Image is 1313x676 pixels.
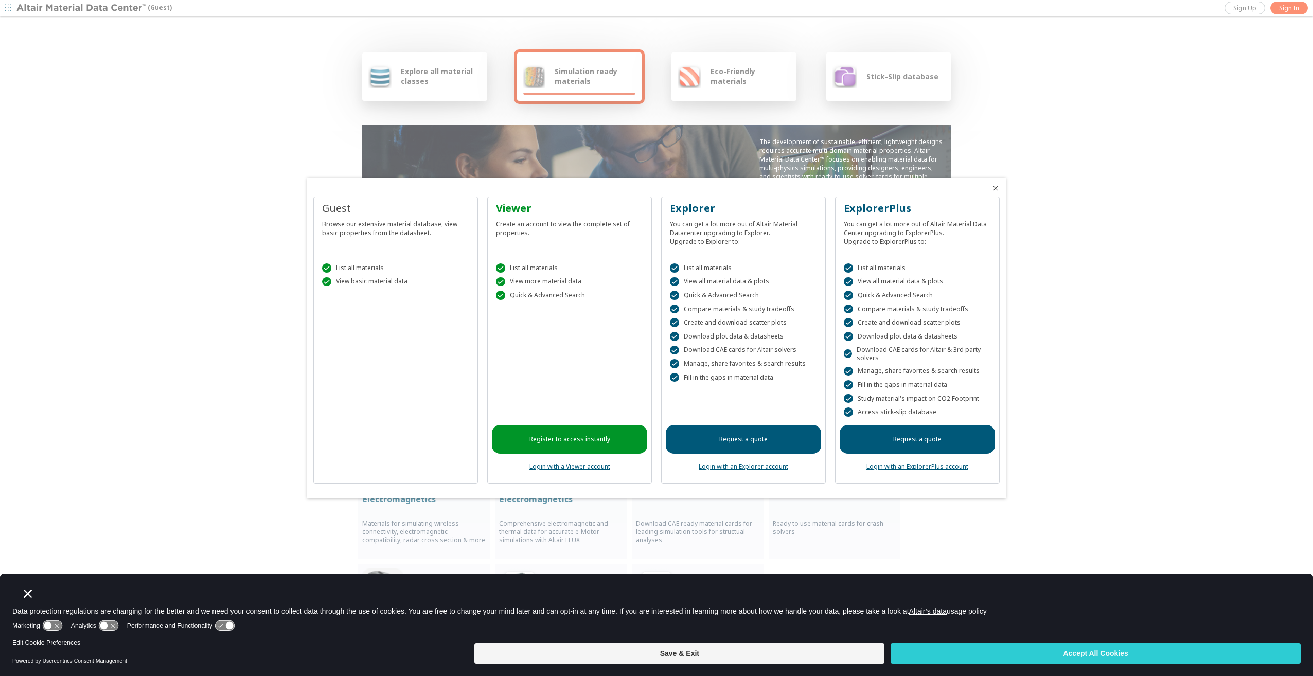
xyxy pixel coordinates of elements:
div:  [670,373,679,382]
div: You can get a lot more out of Altair Material Data Center upgrading to ExplorerPlus. Upgrade to E... [844,216,991,246]
a: Login with an Explorer account [699,462,788,471]
div:  [844,349,852,359]
div: Create and download scatter plots [670,318,817,327]
div: Quick & Advanced Search [496,291,643,300]
div:  [496,263,505,273]
div:  [844,332,853,341]
div: You can get a lot more out of Altair Material Datacenter upgrading to Explorer. Upgrade to Explor... [670,216,817,246]
div:  [844,263,853,273]
div: View all material data & plots [670,277,817,287]
div:  [844,291,853,300]
div:  [844,277,853,287]
a: Login with a Viewer account [529,462,610,471]
div: Viewer [496,201,643,216]
div:  [670,359,679,368]
div:  [844,318,853,327]
div:  [670,332,679,341]
a: Register to access instantly [492,425,647,454]
div: Fill in the gaps in material data [670,373,817,382]
div: Compare materials & study tradeoffs [670,305,817,314]
div: List all materials [496,263,643,273]
a: Request a quote [840,425,995,454]
div: List all materials [322,263,469,273]
div:  [670,305,679,314]
div: Study material's impact on CO2 Footprint [844,394,991,403]
div:  [844,394,853,403]
div: Fill in the gaps in material data [844,380,991,389]
div: Quick & Advanced Search [844,291,991,300]
div: Download CAE cards for Altair & 3rd party solvers [844,346,991,362]
div: Create an account to view the complete set of properties. [496,216,643,237]
div: Download CAE cards for Altair solvers [670,346,817,355]
div: Manage, share favorites & search results [844,367,991,376]
a: Request a quote [666,425,821,454]
div: Quick & Advanced Search [670,291,817,300]
div: List all materials [670,263,817,273]
div:  [844,380,853,389]
div:  [844,305,853,314]
div: Explorer [670,201,817,216]
div: View all material data & plots [844,277,991,287]
div: ExplorerPlus [844,201,991,216]
div:  [670,346,679,355]
div: Download plot data & datasheets [844,332,991,341]
div:  [496,277,505,287]
div:  [670,277,679,287]
div:  [844,407,853,417]
div: View more material data [496,277,643,287]
div:  [670,318,679,327]
a: Login with an ExplorerPlus account [866,462,968,471]
div: Download plot data & datasheets [670,332,817,341]
button: Close [991,184,1000,192]
div:  [322,277,331,287]
div: Guest [322,201,469,216]
div:  [670,291,679,300]
div: Compare materials & study tradeoffs [844,305,991,314]
div:  [496,291,505,300]
div: Manage, share favorites & search results [670,359,817,368]
div: Create and download scatter plots [844,318,991,327]
div: Access stick-slip database [844,407,991,417]
div:  [844,367,853,376]
div: View basic material data [322,277,469,287]
div:  [322,263,331,273]
div: List all materials [844,263,991,273]
div: Browse our extensive material database, view basic properties from the datasheet. [322,216,469,237]
div:  [670,263,679,273]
